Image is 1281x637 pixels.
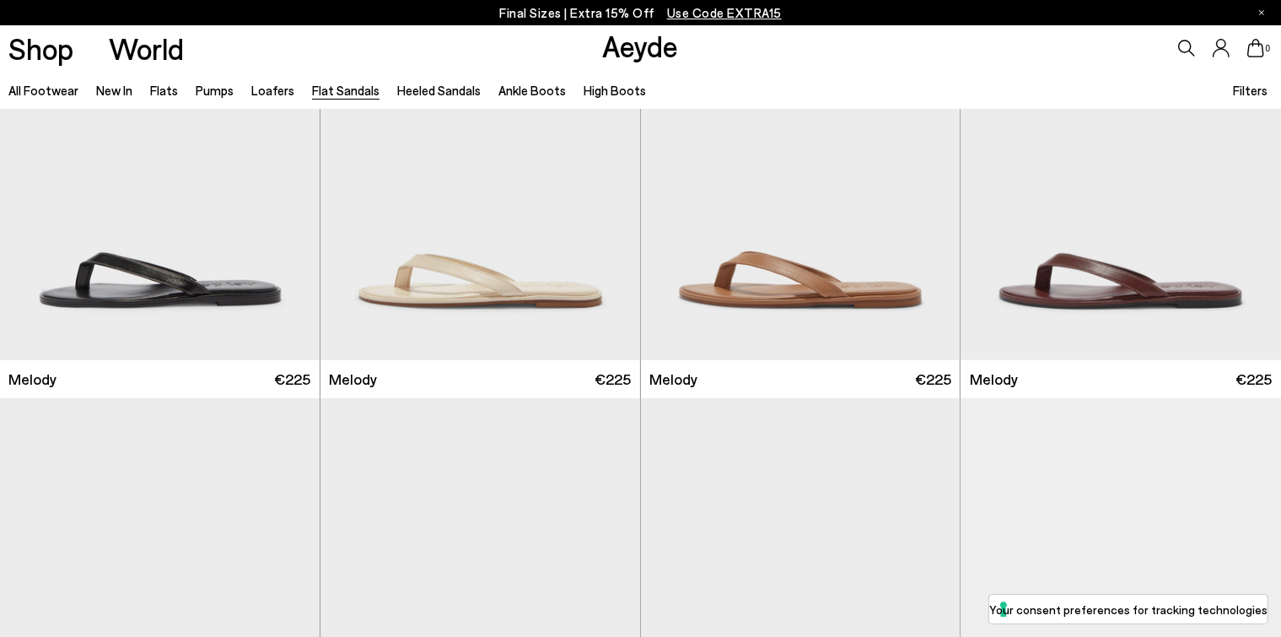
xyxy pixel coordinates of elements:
span: Melody [8,369,57,390]
a: World [109,34,184,63]
span: 0 [1264,44,1273,53]
a: Melody €225 [961,360,1281,398]
a: Heeled Sandals [397,83,481,98]
a: Aeyde [602,28,678,63]
a: Melody €225 [320,360,640,398]
a: Shop [8,34,73,63]
span: Navigate to /collections/ss25-final-sizes [667,5,782,20]
span: €225 [274,369,310,390]
span: €225 [915,369,951,390]
span: €225 [1236,369,1273,390]
span: Melody [970,369,1018,390]
a: Pumps [196,83,234,98]
a: Flat Sandals [312,83,379,98]
a: Flats [150,83,178,98]
span: Melody [649,369,697,390]
span: Filters [1233,83,1268,98]
button: Your consent preferences for tracking technologies [989,595,1268,624]
a: 0 [1247,39,1264,57]
a: New In [96,83,132,98]
a: All Footwear [8,83,78,98]
a: Ankle Boots [498,83,566,98]
label: Your consent preferences for tracking technologies [989,601,1268,618]
p: Final Sizes | Extra 15% Off [499,3,782,24]
a: Melody €225 [641,360,961,398]
a: High Boots [584,83,646,98]
a: Loafers [251,83,294,98]
span: Melody [329,369,377,390]
span: €225 [595,369,631,390]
